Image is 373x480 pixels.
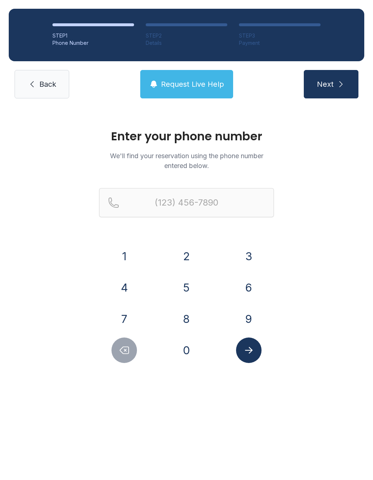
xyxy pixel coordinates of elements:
[239,39,321,47] div: Payment
[52,32,134,39] div: STEP 1
[174,337,199,363] button: 0
[111,337,137,363] button: Delete number
[99,151,274,171] p: We'll find your reservation using the phone number entered below.
[161,79,224,89] span: Request Live Help
[146,32,227,39] div: STEP 2
[174,306,199,332] button: 8
[111,243,137,269] button: 1
[236,306,262,332] button: 9
[111,306,137,332] button: 7
[239,32,321,39] div: STEP 3
[39,79,56,89] span: Back
[52,39,134,47] div: Phone Number
[174,243,199,269] button: 2
[236,275,262,300] button: 6
[99,130,274,142] h1: Enter your phone number
[174,275,199,300] button: 5
[317,79,334,89] span: Next
[236,337,262,363] button: Submit lookup form
[236,243,262,269] button: 3
[146,39,227,47] div: Details
[111,275,137,300] button: 4
[99,188,274,217] input: Reservation phone number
